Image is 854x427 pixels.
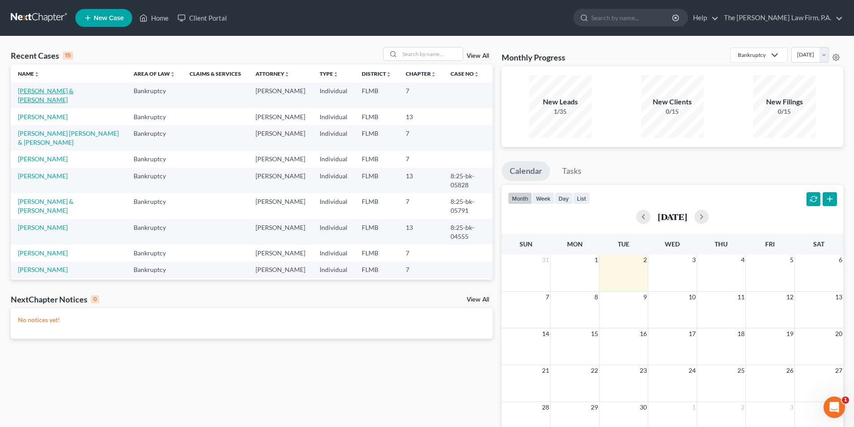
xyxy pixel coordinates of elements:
td: Bankruptcy [126,168,182,193]
a: Case Nounfold_more [451,70,479,77]
iframe: Intercom live chat [824,397,845,418]
span: 3 [789,402,794,413]
td: [PERSON_NAME] [248,151,312,168]
span: 24 [688,365,697,376]
div: 0/15 [753,107,816,116]
td: FLMB [355,168,399,193]
td: Individual [312,193,355,219]
span: 14 [541,328,550,339]
a: Client Portal [173,10,231,26]
td: Individual [312,168,355,193]
span: 2 [642,254,648,265]
span: 25 [737,365,746,376]
td: 7 [399,245,443,261]
span: 19 [785,328,794,339]
span: 18 [737,328,746,339]
a: View All [467,297,489,303]
a: [PERSON_NAME] [18,172,68,180]
td: [PERSON_NAME] [248,219,312,245]
a: [PERSON_NAME] [18,155,68,163]
span: Wed [665,240,680,248]
span: 28 [541,402,550,413]
td: 8:25-bk-05791 [443,193,493,219]
th: Claims & Services [182,65,248,82]
h3: Monthly Progress [502,52,565,63]
p: No notices yet! [18,315,486,324]
td: FLMB [355,262,399,278]
i: unfold_more [34,72,39,77]
button: week [532,192,555,204]
span: 1 [842,397,849,404]
span: 6 [838,254,843,265]
span: 27 [834,365,843,376]
td: Bankruptcy [126,278,182,304]
a: [PERSON_NAME] & [PERSON_NAME] [18,87,74,104]
div: 0/15 [641,107,704,116]
a: The [PERSON_NAME] Law Firm, P.A. [720,10,843,26]
div: NextChapter Notices [11,294,99,305]
span: 29 [590,402,599,413]
span: Fri [765,240,775,248]
td: 8:25-bk-04555 [443,219,493,245]
td: 7 [399,125,443,151]
td: Bankruptcy [126,262,182,278]
a: [PERSON_NAME] [18,266,68,273]
button: month [508,192,532,204]
a: Area of Lawunfold_more [134,70,175,77]
td: 7 [399,193,443,219]
span: 30 [639,402,648,413]
td: Individual [312,219,355,245]
a: Calendar [502,161,550,181]
td: 13 [399,108,443,125]
td: Individual [312,151,355,168]
span: 26 [785,365,794,376]
span: Mon [567,240,583,248]
td: [PERSON_NAME] [248,108,312,125]
td: [PERSON_NAME] [248,262,312,278]
td: Bankruptcy [126,245,182,261]
td: Individual [312,108,355,125]
td: 13 [399,219,443,245]
a: Attorneyunfold_more [256,70,290,77]
span: 11 [737,292,746,302]
span: Sun [520,240,533,248]
span: 5 [789,254,794,265]
td: Individual [312,82,355,108]
div: New Filings [753,97,816,107]
i: unfold_more [170,72,175,77]
a: Chapterunfold_more [406,70,436,77]
td: FLMB [355,193,399,219]
span: 23 [639,365,648,376]
td: Individual [312,125,355,151]
div: 1/35 [529,107,592,116]
span: 16 [639,328,648,339]
span: 2 [740,402,746,413]
span: 9 [642,292,648,302]
a: [PERSON_NAME] [18,113,68,121]
i: unfold_more [474,72,479,77]
i: unfold_more [386,72,391,77]
span: 31 [541,254,550,265]
span: 22 [590,365,599,376]
a: [PERSON_NAME] [PERSON_NAME] & [PERSON_NAME] [18,129,119,146]
td: FLMB [355,82,399,108]
td: 7 [399,82,443,108]
td: [PERSON_NAME] [248,82,312,108]
td: Individual [312,278,355,304]
td: Bankruptcy [126,108,182,125]
span: 1 [594,254,599,265]
span: Sat [813,240,824,248]
span: 15 [590,328,599,339]
td: FLMB [355,219,399,245]
a: Districtunfold_more [362,70,391,77]
div: Recent Cases [11,50,73,61]
td: 8:25-bk-05828 [443,168,493,193]
td: FLMB [355,245,399,261]
a: Home [135,10,173,26]
a: [PERSON_NAME] [18,249,68,257]
a: View All [467,53,489,59]
input: Search by name... [400,47,463,60]
td: Bankruptcy [126,219,182,245]
span: 3 [691,254,697,265]
input: Search by name... [591,9,673,26]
